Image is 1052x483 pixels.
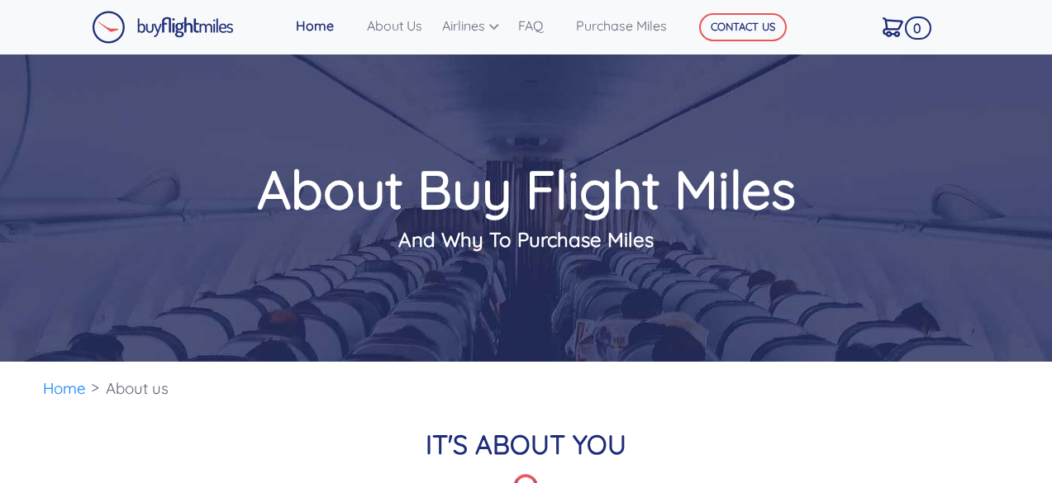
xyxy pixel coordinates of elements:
a: Home [43,378,86,398]
a: Airlines [436,9,512,42]
a: Buy Flight Miles Logo [92,7,234,48]
a: About Us [360,9,436,42]
img: Buy Flight Miles Logo [92,11,234,44]
span: 0 [905,17,931,40]
a: Home [289,9,360,42]
a: 0 [876,9,926,44]
button: CONTACT US [699,13,787,41]
li: About us [98,362,177,415]
a: FAQ [512,9,569,42]
a: Purchase Miles [569,9,674,42]
img: Cart [883,17,903,37]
